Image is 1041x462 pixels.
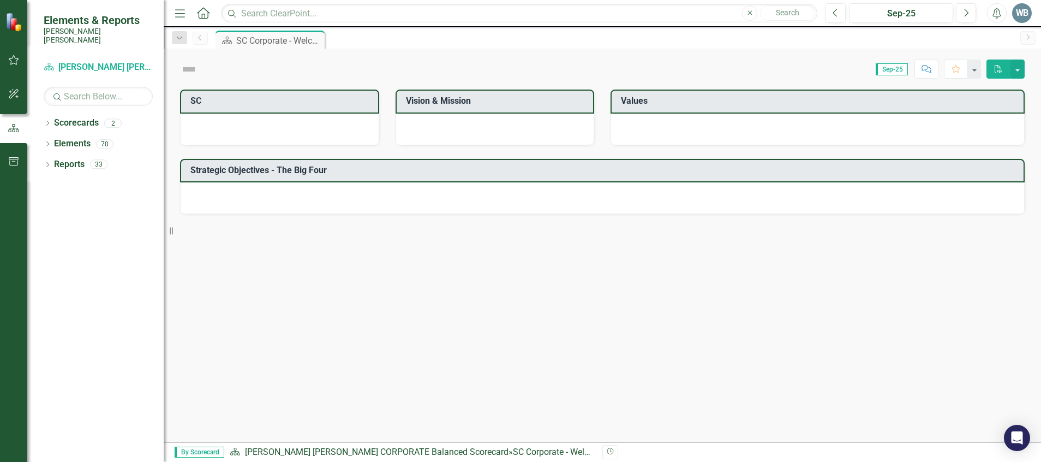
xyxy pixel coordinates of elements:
span: Sep-25 [876,63,908,75]
div: 33 [90,160,107,169]
div: » [230,446,594,459]
a: [PERSON_NAME] [PERSON_NAME] CORPORATE Balanced Scorecard [44,61,153,74]
div: Open Intercom Messenger [1004,425,1030,451]
h3: Vision & Mission [406,96,588,106]
a: Elements [54,138,91,150]
a: [PERSON_NAME] [PERSON_NAME] CORPORATE Balanced Scorecard [245,447,508,457]
div: SC Corporate - Welcome to ClearPoint [513,447,657,457]
button: Sep-25 [849,3,953,23]
a: Scorecards [54,117,99,129]
h3: Values [621,96,1018,106]
h3: Strategic Objectives - The Big Four [190,165,1018,175]
div: Sep-25 [853,7,949,20]
h3: SC [190,96,373,106]
span: Elements & Reports [44,14,153,27]
input: Search ClearPoint... [221,4,817,23]
div: 2 [104,119,122,128]
div: 70 [96,139,113,149]
span: Search [776,8,799,17]
a: Reports [54,158,85,171]
input: Search Below... [44,87,153,106]
button: Search [760,5,815,21]
img: ClearPoint Strategy [5,12,25,31]
img: Not Defined [180,61,198,78]
small: [PERSON_NAME] [PERSON_NAME] [44,27,153,45]
div: SC Corporate - Welcome to ClearPoint [236,34,322,48]
span: By Scorecard [175,447,224,458]
button: WB [1012,3,1032,23]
